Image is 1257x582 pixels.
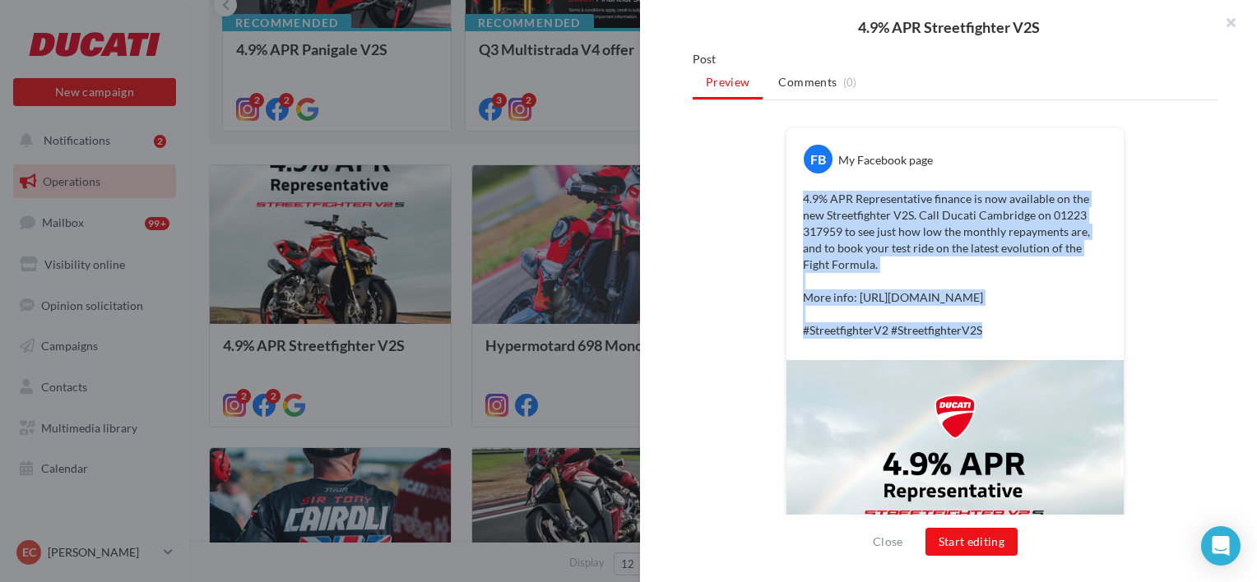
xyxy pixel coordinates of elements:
[803,191,1107,339] p: 4.9% APR Representative finance is now available on the new Streetfighter V2S. Call Ducati Cambri...
[804,145,833,173] div: FB
[666,20,1231,35] div: 4.9% APR Streetfighter V2S
[925,528,1018,556] button: Start editing
[843,76,857,89] span: (0)
[778,74,837,90] span: Comments
[1201,526,1241,566] div: Open Intercom Messenger
[838,152,933,169] div: My Facebook page
[693,51,1218,67] div: Post
[866,532,910,552] button: Close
